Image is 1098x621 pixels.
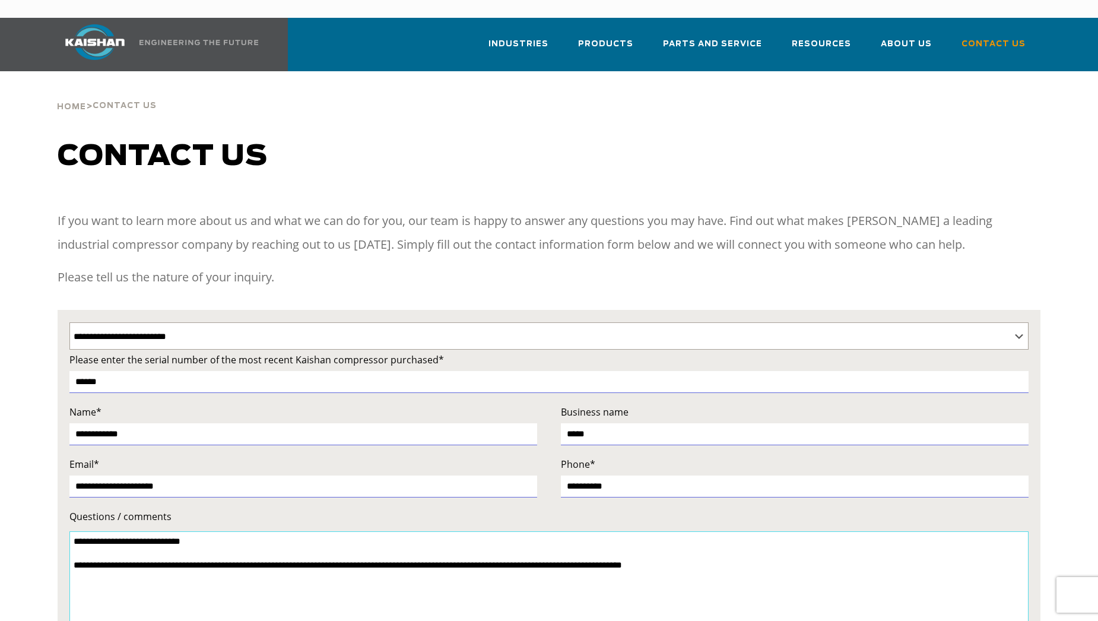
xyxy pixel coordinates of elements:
[69,404,537,420] label: Name*
[58,142,268,171] span: Contact us
[961,28,1026,69] a: Contact Us
[488,28,548,69] a: Industries
[57,71,157,116] div: >
[663,37,762,51] span: Parts and Service
[139,40,258,45] img: Engineering the future
[578,28,633,69] a: Products
[881,28,932,69] a: About Us
[93,102,157,110] span: Contact Us
[50,24,139,60] img: kaishan logo
[663,28,762,69] a: Parts and Service
[58,209,1040,256] p: If you want to learn more about us and what we can do for you, our team is happy to answer any qu...
[50,18,261,71] a: Kaishan USA
[488,37,548,51] span: Industries
[69,456,537,473] label: Email*
[57,101,86,112] a: Home
[57,103,86,111] span: Home
[69,351,1029,368] label: Please enter the serial number of the most recent Kaishan compressor purchased*
[961,37,1026,51] span: Contact Us
[792,37,851,51] span: Resources
[881,37,932,51] span: About Us
[561,456,1029,473] label: Phone*
[58,265,1040,289] p: Please tell us the nature of your inquiry.
[578,37,633,51] span: Products
[561,404,1029,420] label: Business name
[792,28,851,69] a: Resources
